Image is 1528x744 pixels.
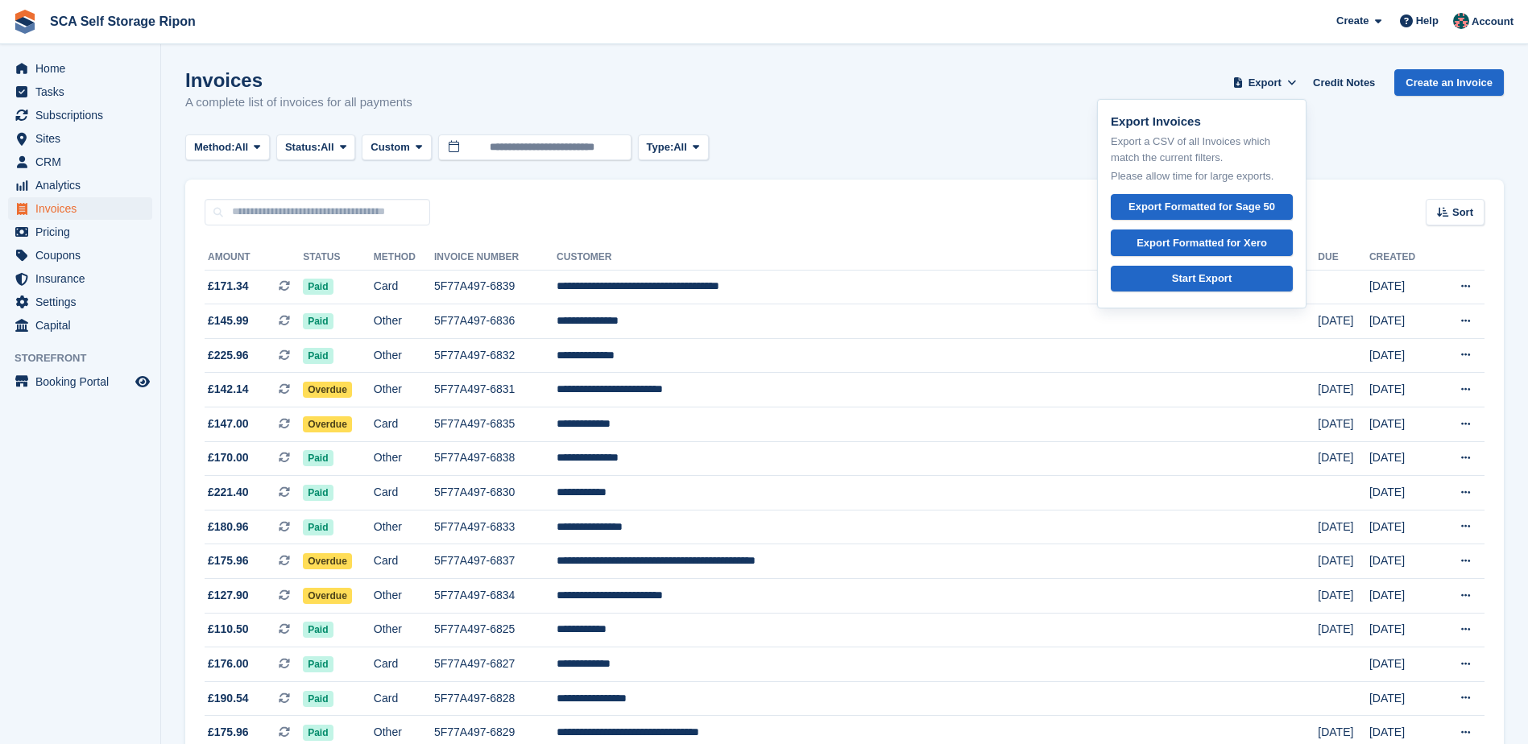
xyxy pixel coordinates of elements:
span: CRM [35,151,132,173]
a: menu [8,197,152,220]
td: Card [374,544,434,579]
td: 5F77A497-6834 [434,579,557,614]
td: [DATE] [1318,304,1369,339]
span: Home [35,57,132,80]
a: menu [8,81,152,103]
a: Create an Invoice [1394,69,1504,96]
span: £225.96 [208,347,249,364]
span: £110.50 [208,621,249,638]
span: £145.99 [208,312,249,329]
span: Paid [303,691,333,707]
td: [DATE] [1369,510,1436,544]
td: [DATE] [1369,270,1436,304]
a: menu [8,267,152,290]
span: All [321,139,334,155]
span: Sites [35,127,132,150]
span: Account [1472,14,1514,30]
span: All [673,139,687,155]
span: Custom [371,139,409,155]
a: menu [8,370,152,393]
td: Card [374,407,434,442]
span: £147.00 [208,415,249,432]
td: Other [374,304,434,339]
span: £171.34 [208,278,249,295]
td: [DATE] [1318,510,1369,544]
button: Method: All [185,134,270,161]
span: £180.96 [208,519,249,535]
span: £176.00 [208,655,249,672]
td: [DATE] [1369,544,1436,579]
span: Paid [303,450,333,466]
td: 5F77A497-6827 [434,647,557,682]
span: Paid [303,348,333,364]
th: Method [374,245,434,271]
span: Capital [35,314,132,337]
td: Card [374,476,434,510]
span: Booking Portal [35,370,132,393]
span: Paid [303,485,333,501]
span: Coupons [35,244,132,267]
span: Overdue [303,553,352,569]
td: 5F77A497-6838 [434,441,557,476]
a: Preview store [133,372,152,391]
td: [DATE] [1369,441,1436,476]
td: [DATE] [1369,647,1436,682]
a: menu [8,57,152,80]
a: menu [8,104,152,126]
span: £170.00 [208,449,249,466]
td: [DATE] [1318,373,1369,407]
td: 5F77A497-6839 [434,270,557,304]
td: 5F77A497-6830 [434,476,557,510]
span: £142.14 [208,381,249,398]
span: Overdue [303,382,352,398]
span: £175.96 [208,552,249,569]
span: Analytics [35,174,132,196]
td: Other [374,579,434,614]
td: 5F77A497-6833 [434,510,557,544]
span: Overdue [303,588,352,604]
td: [DATE] [1318,407,1369,442]
p: A complete list of invoices for all payments [185,93,412,112]
img: stora-icon-8386f47178a22dfd0bd8f6a31ec36ba5ce8667c1dd55bd0f319d3a0aa187defe.svg [13,10,37,34]
td: [DATE] [1369,579,1436,614]
a: Start Export [1111,266,1293,292]
td: Other [374,338,434,373]
p: Export Invoices [1111,113,1293,131]
td: [DATE] [1318,441,1369,476]
span: £127.90 [208,587,249,604]
span: Create [1336,13,1369,29]
span: Paid [303,656,333,672]
span: Paid [303,725,333,741]
span: Type: [647,139,674,155]
div: Start Export [1172,271,1232,287]
a: menu [8,291,152,313]
span: £175.96 [208,724,249,741]
div: Export Formatted for Xero [1137,235,1267,251]
span: Paid [303,622,333,638]
span: Paid [303,519,333,535]
th: Customer [557,245,1318,271]
td: [DATE] [1369,476,1436,510]
div: Export Formatted for Sage 50 [1128,199,1275,215]
span: Invoices [35,197,132,220]
td: [DATE] [1369,681,1436,716]
a: menu [8,151,152,173]
td: Card [374,647,434,682]
th: Due [1318,245,1369,271]
span: Paid [303,279,333,295]
a: menu [8,314,152,337]
button: Type: All [638,134,709,161]
td: [DATE] [1369,613,1436,647]
a: menu [8,221,152,243]
span: Export [1248,75,1282,91]
th: Amount [205,245,303,271]
a: Export Formatted for Sage 50 [1111,194,1293,221]
a: SCA Self Storage Ripon [43,8,202,35]
button: Status: All [276,134,355,161]
span: Insurance [35,267,132,290]
td: Card [374,681,434,716]
td: Other [374,441,434,476]
a: Credit Notes [1306,69,1381,96]
th: Status [303,245,374,271]
p: Please allow time for large exports. [1111,168,1293,184]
